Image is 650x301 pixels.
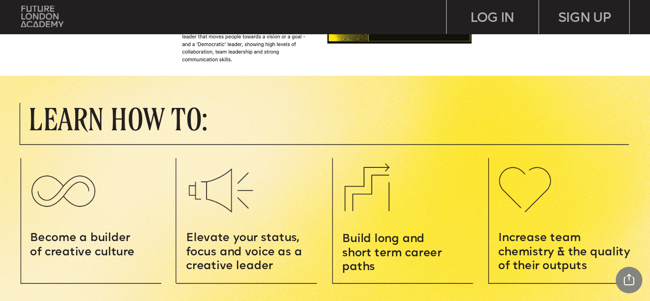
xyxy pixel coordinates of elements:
div: Share [616,267,642,293]
span: Become a builder of creative culture [30,233,135,258]
img: upload-c195d102-87dd-44f7-b452-f953387b4252.png [23,161,104,218]
span: Increase team chemistry & the quality of their outputs [498,233,633,272]
img: upload-bfdffa89-fac7-4f57-a443-c7c39906ba42.png [21,6,63,27]
img: upload-b55d2ad5-c170-4c4d-8f5f-abcc8db3e365.png [339,159,396,217]
img: upload-51ae066e-0f90-41ba-881f-c4255c84a1cd.png [184,161,257,220]
span: Build long and short term career paths [342,234,445,272]
img: upload-f26ea118-97cc-4335-a210-bdb29c45e838.png [495,160,555,217]
span: Elevate your status, focus and voice as a creative leader [186,233,305,272]
p: LEARN HOW TO: [29,104,333,133]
